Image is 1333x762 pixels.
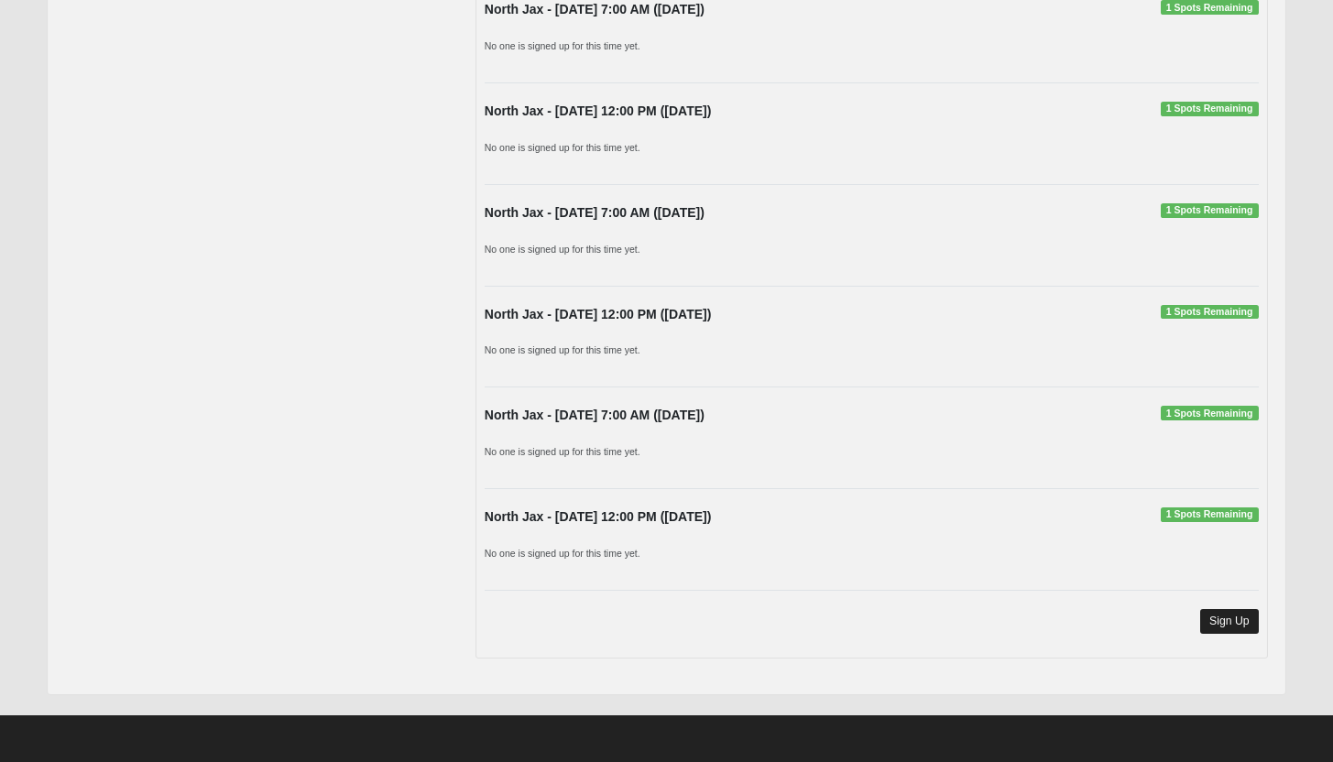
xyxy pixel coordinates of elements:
[1161,305,1259,320] span: 1 Spots Remaining
[485,244,640,255] small: No one is signed up for this time yet.
[1161,102,1259,116] span: 1 Spots Remaining
[485,408,705,422] strong: North Jax - [DATE] 7:00 AM ([DATE])
[485,103,712,118] strong: North Jax - [DATE] 12:00 PM ([DATE])
[485,344,640,355] small: No one is signed up for this time yet.
[485,307,712,321] strong: North Jax - [DATE] 12:00 PM ([DATE])
[485,205,705,220] strong: North Jax - [DATE] 7:00 AM ([DATE])
[1161,203,1259,218] span: 1 Spots Remaining
[485,509,712,524] strong: North Jax - [DATE] 12:00 PM ([DATE])
[1161,406,1259,420] span: 1 Spots Remaining
[1161,507,1259,522] span: 1 Spots Remaining
[485,40,640,51] small: No one is signed up for this time yet.
[485,2,705,16] strong: North Jax - [DATE] 7:00 AM ([DATE])
[1200,609,1259,634] a: Sign Up
[485,142,640,153] small: No one is signed up for this time yet.
[485,446,640,457] small: No one is signed up for this time yet.
[485,548,640,559] small: No one is signed up for this time yet.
